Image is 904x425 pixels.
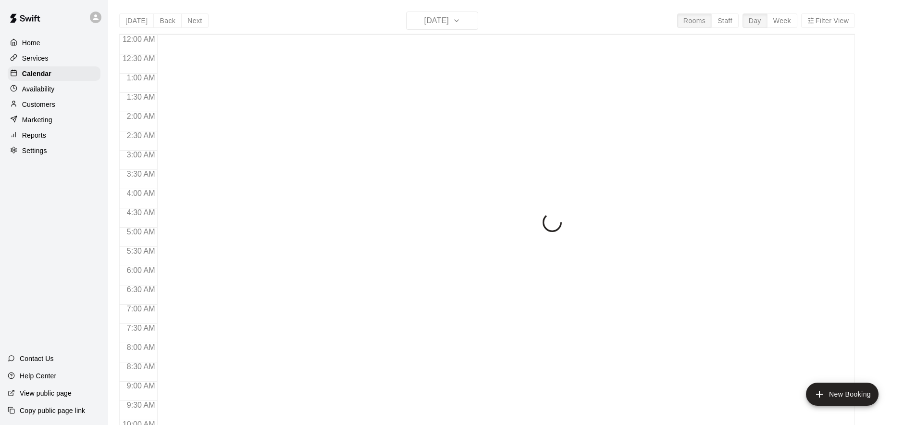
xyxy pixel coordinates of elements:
a: Calendar [8,66,100,81]
span: 12:30 AM [120,54,158,63]
p: Marketing [22,115,52,125]
span: 6:30 AM [124,285,158,294]
span: 3:00 AM [124,151,158,159]
p: Availability [22,84,55,94]
a: Settings [8,143,100,158]
span: 7:30 AM [124,324,158,332]
span: 5:00 AM [124,228,158,236]
span: 2:30 AM [124,131,158,140]
span: 1:30 AM [124,93,158,101]
span: 5:30 AM [124,247,158,255]
span: 4:00 AM [124,189,158,197]
span: 9:00 AM [124,382,158,390]
span: 1:00 AM [124,74,158,82]
span: 4:30 AM [124,208,158,217]
span: 2:00 AM [124,112,158,120]
p: Services [22,53,49,63]
a: Customers [8,97,100,112]
p: Calendar [22,69,51,78]
a: Reports [8,128,100,142]
a: Marketing [8,113,100,127]
p: Help Center [20,371,56,381]
a: Home [8,36,100,50]
span: 7:00 AM [124,305,158,313]
a: Services [8,51,100,65]
button: add [806,383,879,406]
span: 8:30 AM [124,362,158,371]
p: Reports [22,130,46,140]
p: Settings [22,146,47,155]
p: Home [22,38,40,48]
p: Contact Us [20,354,54,363]
p: Customers [22,100,55,109]
p: Copy public page link [20,406,85,415]
p: View public page [20,388,72,398]
span: 8:00 AM [124,343,158,351]
span: 12:00 AM [120,35,158,43]
span: 3:30 AM [124,170,158,178]
a: Availability [8,82,100,96]
span: 6:00 AM [124,266,158,274]
span: 9:30 AM [124,401,158,409]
